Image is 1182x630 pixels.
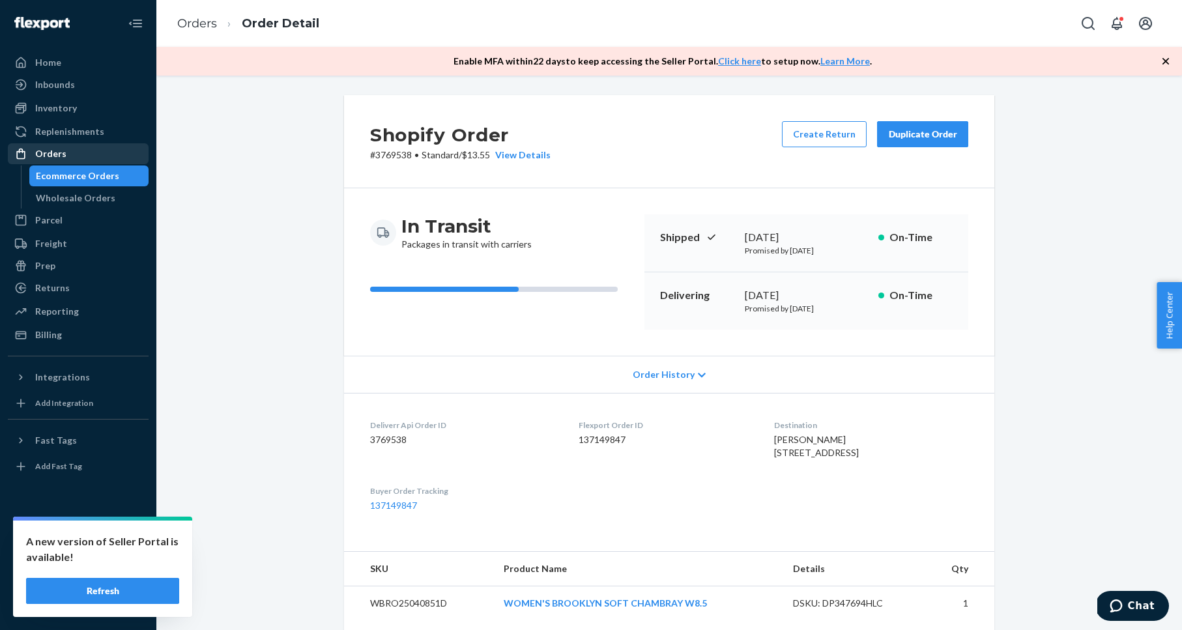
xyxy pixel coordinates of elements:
a: Prep [8,255,149,276]
span: • [414,149,419,160]
button: Refresh [26,578,179,604]
a: 137149847 [370,500,417,511]
a: Add Integration [8,393,149,414]
p: Promised by [DATE] [745,303,868,314]
p: # 3769538 / $13.55 [370,149,551,162]
a: Settings [8,527,149,548]
a: Help Center [8,571,149,592]
p: On-Time [889,230,953,245]
span: Order History [633,368,695,381]
p: Promised by [DATE] [745,245,868,256]
div: Replenishments [35,125,104,138]
a: Returns [8,278,149,298]
a: Talk to Support [8,549,149,570]
a: Freight [8,233,149,254]
dt: Deliverr Api Order ID [370,420,558,431]
div: DSKU: DP347694HLC [793,597,915,610]
div: Wholesale Orders [36,192,115,205]
a: Wholesale Orders [29,188,149,208]
div: Orders [35,147,66,160]
a: Click here [718,55,761,66]
div: [DATE] [745,288,868,303]
div: Parcel [35,214,63,227]
a: Orders [177,16,217,31]
div: Packages in transit with carriers [401,214,532,251]
dt: Buyer Order Tracking [370,485,558,496]
button: Open Search Box [1075,10,1101,36]
div: Add Integration [35,397,93,408]
a: Home [8,52,149,73]
iframe: Opens a widget where you can chat to one of our agents [1097,591,1169,623]
button: Close Navigation [123,10,149,36]
div: Add Fast Tag [35,461,82,472]
h3: In Transit [401,214,532,238]
th: Product Name [493,552,782,586]
h2: Shopify Order [370,121,551,149]
a: Billing [8,324,149,345]
a: Inventory [8,98,149,119]
div: Inventory [35,102,77,115]
th: Qty [925,552,994,586]
button: Help Center [1157,282,1182,349]
span: [PERSON_NAME] [STREET_ADDRESS] [774,434,859,458]
div: Duplicate Order [888,128,957,141]
td: WBRO25040851D [344,586,493,621]
img: Flexport logo [14,17,70,30]
ol: breadcrumbs [167,5,330,43]
td: 1 [925,586,994,621]
button: Open notifications [1104,10,1130,36]
a: Replenishments [8,121,149,142]
th: SKU [344,552,493,586]
div: Ecommerce Orders [36,169,119,182]
a: WOMEN'S BROOKLYN SOFT CHAMBRAY W8.5 [504,597,707,609]
div: Fast Tags [35,434,77,447]
p: Enable MFA within 22 days to keep accessing the Seller Portal. to setup now. . [454,55,872,68]
button: Open account menu [1132,10,1159,36]
p: Shipped [660,230,734,245]
span: Standard [422,149,459,160]
div: Billing [35,328,62,341]
a: Reporting [8,301,149,322]
a: Orders [8,143,149,164]
a: Add Fast Tag [8,456,149,477]
div: Inbounds [35,78,75,91]
div: Reporting [35,305,79,318]
a: Parcel [8,210,149,231]
a: Ecommerce Orders [29,165,149,186]
dd: 3769538 [370,433,558,446]
div: Freight [35,237,67,250]
div: Prep [35,259,55,272]
dt: Flexport Order ID [579,420,753,431]
div: [DATE] [745,230,868,245]
button: Duplicate Order [877,121,968,147]
div: Returns [35,281,70,294]
button: Create Return [782,121,867,147]
a: Learn More [820,55,870,66]
p: A new version of Seller Portal is available! [26,534,179,565]
dt: Destination [774,420,968,431]
button: Fast Tags [8,430,149,451]
div: Integrations [35,371,90,384]
button: Integrations [8,367,149,388]
dd: 137149847 [579,433,753,446]
button: Give Feedback [8,594,149,614]
th: Details [783,552,926,586]
a: Inbounds [8,74,149,95]
div: Home [35,56,61,69]
p: On-Time [889,288,953,303]
p: Delivering [660,288,734,303]
a: Order Detail [242,16,319,31]
button: View Details [490,149,551,162]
